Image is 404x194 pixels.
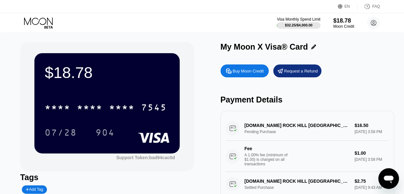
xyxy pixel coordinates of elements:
div: Support Token: bad94cac0d [116,155,175,160]
div: $18.78 [45,63,169,82]
div: Visa Monthly Spend Limit$32.25/$4,000.00 [277,17,320,29]
div: Add Tag [22,185,47,194]
div: 904 [91,124,120,141]
div: FAQ [372,4,380,9]
div: Request a Refund [273,64,321,77]
div: A 1.00% fee (minimum of $1.00) is charged on all transactions [245,153,293,166]
div: Fee [245,146,290,151]
div: [DATE] 3:58 PM [355,157,389,162]
iframe: Button to launch messaging window [378,168,399,189]
div: EN [338,3,357,10]
div: FAQ [357,3,380,10]
div: Buy Moon Credit [233,68,264,74]
div: $18.78Moon Credit [333,17,354,29]
div: $32.25 / $4,000.00 [285,23,312,27]
div: FeeA 1.00% fee (minimum of $1.00) is charged on all transactions$1.00[DATE] 3:58 PM [226,141,389,172]
div: Tags [20,173,194,182]
div: $18.78 [333,17,354,24]
div: My Moon X Visa® Card [220,42,308,52]
div: EN [345,4,350,9]
div: Visa Monthly Spend Limit [277,17,320,22]
div: Support Token:bad94cac0d [116,155,175,160]
div: 904 [95,128,115,139]
div: Buy Moon Credit [220,64,269,77]
div: 7545 [141,103,167,113]
div: Moon Credit [333,24,354,29]
div: Payment Details [220,95,394,104]
div: $1.00 [355,150,389,156]
div: Add Tag [26,187,43,192]
div: 07/28 [45,128,77,139]
div: 07/28 [40,124,82,141]
div: Request a Refund [284,68,318,74]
